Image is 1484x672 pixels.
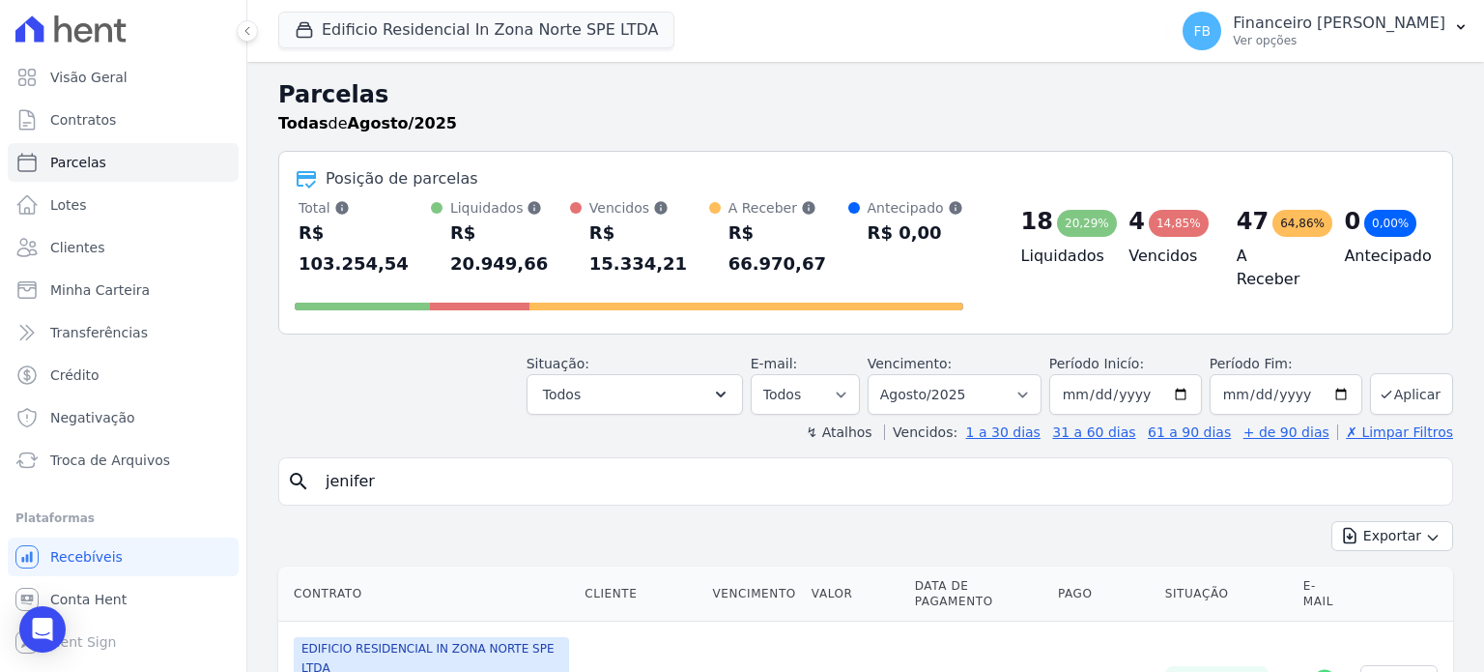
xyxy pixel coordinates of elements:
[1210,354,1362,374] label: Período Fim:
[589,218,709,279] div: R$ 15.334,21
[1149,210,1209,237] div: 14,85%
[1049,356,1144,371] label: Período Inicío:
[868,198,963,218] div: Antecipado
[1128,206,1145,237] div: 4
[1167,4,1484,58] button: FB Financeiro [PERSON_NAME] Ver opções
[804,567,907,622] th: Valor
[1233,33,1445,48] p: Ver opções
[8,538,239,576] a: Recebíveis
[8,186,239,224] a: Lotes
[50,451,170,470] span: Troca de Arquivos
[1157,567,1296,622] th: Situação
[348,114,457,132] strong: Agosto/2025
[1243,424,1329,440] a: + de 90 dias
[966,424,1041,440] a: 1 a 30 dias
[1344,245,1421,268] h4: Antecipado
[326,167,478,190] div: Posição de parcelas
[15,507,231,530] div: Plataformas
[704,567,803,622] th: Vencimento
[8,580,239,619] a: Conta Hent
[1337,424,1453,440] a: ✗ Limpar Filtros
[50,280,150,300] span: Minha Carteira
[1296,567,1354,622] th: E-mail
[8,313,239,352] a: Transferências
[1193,24,1211,38] span: FB
[19,606,66,653] div: Open Intercom Messenger
[8,228,239,267] a: Clientes
[287,470,310,493] i: search
[50,195,87,215] span: Lotes
[577,567,704,622] th: Cliente
[8,101,239,139] a: Contratos
[589,198,709,218] div: Vencidos
[1237,206,1269,237] div: 47
[728,198,848,218] div: A Receber
[50,323,148,342] span: Transferências
[450,218,570,279] div: R$ 20.949,66
[278,112,457,135] p: de
[8,143,239,182] a: Parcelas
[728,218,848,279] div: R$ 66.970,67
[884,424,957,440] label: Vencidos:
[278,114,328,132] strong: Todas
[1272,210,1332,237] div: 64,86%
[50,408,135,427] span: Negativação
[868,356,952,371] label: Vencimento:
[278,77,1453,112] h2: Parcelas
[751,356,798,371] label: E-mail:
[50,68,128,87] span: Visão Geral
[1148,424,1231,440] a: 61 a 90 dias
[8,271,239,309] a: Minha Carteira
[1021,245,1099,268] h4: Liquidados
[543,383,581,406] span: Todos
[1344,206,1360,237] div: 0
[1331,521,1453,551] button: Exportar
[1237,245,1314,291] h4: A Receber
[299,218,431,279] div: R$ 103.254,54
[278,567,577,622] th: Contrato
[527,374,743,415] button: Todos
[314,462,1444,501] input: Buscar por nome do lote ou do cliente
[50,153,106,172] span: Parcelas
[1052,424,1135,440] a: 31 a 60 dias
[1370,373,1453,415] button: Aplicar
[50,365,100,385] span: Crédito
[50,110,116,130] span: Contratos
[1128,245,1206,268] h4: Vencidos
[450,198,570,218] div: Liquidados
[907,567,1050,622] th: Data de Pagamento
[868,218,963,248] div: R$ 0,00
[50,590,127,609] span: Conta Hent
[8,398,239,437] a: Negativação
[278,12,674,48] button: Edificio Residencial In Zona Norte SPE LTDA
[806,424,871,440] label: ↯ Atalhos
[50,547,123,567] span: Recebíveis
[1233,14,1445,33] p: Financeiro [PERSON_NAME]
[8,441,239,480] a: Troca de Arquivos
[527,356,589,371] label: Situação:
[1364,210,1416,237] div: 0,00%
[1021,206,1053,237] div: 18
[8,58,239,97] a: Visão Geral
[1057,210,1117,237] div: 20,29%
[299,198,431,218] div: Total
[8,356,239,394] a: Crédito
[50,238,104,257] span: Clientes
[1050,567,1157,622] th: Pago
